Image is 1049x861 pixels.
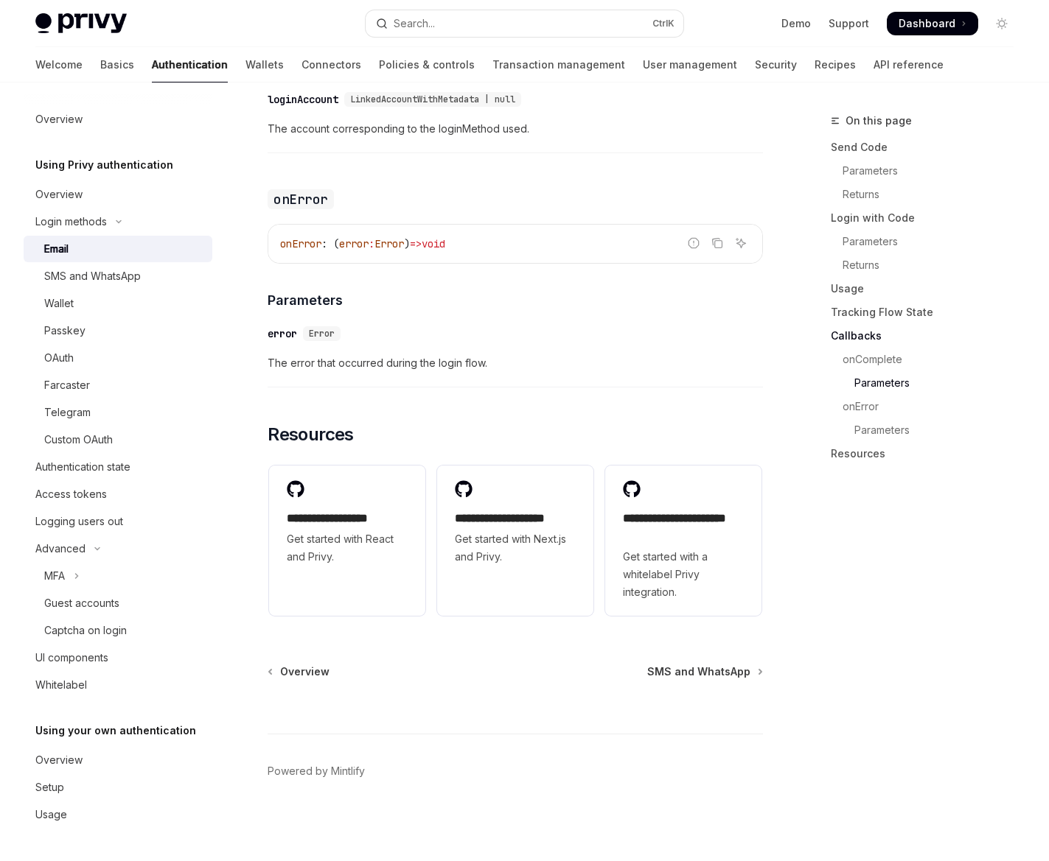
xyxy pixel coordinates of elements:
[24,345,212,371] a: OAuth
[280,664,330,679] span: Overview
[831,230,1025,253] a: Parameters
[990,12,1014,35] button: Toggle dark mode
[44,267,141,285] div: SMS and WhatsApp
[339,237,369,250] span: error
[35,806,67,823] div: Usage
[24,399,212,426] a: Telegram
[35,110,83,128] div: Overview
[44,404,91,421] div: Telegram
[647,664,750,679] span: SMS and WhatsApp
[35,186,83,203] div: Overview
[899,16,955,31] span: Dashboard
[831,253,1025,277] a: Returns
[268,92,338,107] div: loginAccount
[321,237,339,250] span: : (
[831,324,1025,348] a: Callbacks
[35,751,83,769] div: Overview
[455,530,576,566] span: Get started with Next.js and Privy.
[410,237,422,250] span: =>
[35,13,127,34] img: light logo
[623,548,744,601] span: Get started with a whitelabel Privy integration.
[24,508,212,535] a: Logging users out
[831,183,1025,206] a: Returns
[831,418,1025,442] a: Parameters
[422,237,445,250] span: void
[24,236,212,262] a: Email
[24,454,212,480] a: Authentication state
[831,301,1025,324] a: Tracking Flow State
[829,16,869,31] a: Support
[24,208,212,235] button: Toggle Login methods section
[781,16,811,31] a: Demo
[24,317,212,344] a: Passkey
[492,47,625,82] a: Transaction management
[831,159,1025,183] a: Parameters
[44,594,119,612] div: Guest accounts
[35,722,196,739] h5: Using your own authentication
[269,664,330,679] a: Overview
[24,747,212,773] a: Overview
[24,106,212,133] a: Overview
[24,372,212,398] a: Farcaster
[44,376,90,394] div: Farcaster
[647,664,762,679] a: SMS and WhatsApp
[35,779,64,796] div: Setup
[302,47,361,82] a: Connectors
[35,458,130,476] div: Authentication state
[379,47,475,82] a: Policies & controls
[24,672,212,698] a: Whitelabel
[24,426,212,453] a: Custom OAuth
[280,237,321,250] span: onError
[268,189,334,209] code: onError
[731,233,750,253] button: Ask AI
[24,481,212,507] a: Access tokens
[309,328,335,340] span: Error
[831,395,1025,418] a: onError
[35,213,107,231] div: Login methods
[815,47,856,82] a: Recipes
[24,563,212,589] button: Toggle MFA section
[287,530,408,566] span: Get started with React and Privy.
[652,18,675,29] span: Ctrl K
[24,290,212,317] a: Wallet
[44,567,65,585] div: MFA
[708,233,727,253] button: Copy the contents from the code block
[35,156,173,174] h5: Using Privy authentication
[831,348,1025,371] a: onComplete
[24,535,212,562] button: Toggle Advanced section
[24,590,212,616] a: Guest accounts
[831,277,1025,301] a: Usage
[35,649,108,667] div: UI components
[44,431,113,449] div: Custom OAuth
[35,485,107,503] div: Access tokens
[24,774,212,801] a: Setup
[268,120,763,138] span: The account corresponding to the loginMethod used.
[44,240,69,258] div: Email
[831,442,1025,465] a: Resources
[369,237,374,250] span: :
[350,94,515,105] span: LinkedAccountWithMetadata | null
[44,622,127,639] div: Captcha on login
[846,112,912,130] span: On this page
[24,617,212,644] a: Captcha on login
[366,10,684,37] button: Open search
[831,371,1025,395] a: Parameters
[887,12,978,35] a: Dashboard
[100,47,134,82] a: Basics
[268,326,297,341] div: error
[755,47,797,82] a: Security
[268,290,343,310] span: Parameters
[44,349,74,367] div: OAuth
[24,263,212,289] a: SMS and WhatsApp
[404,237,410,250] span: )
[268,764,365,779] a: Powered by Mintlify
[152,47,228,82] a: Authentication
[35,513,123,530] div: Logging users out
[394,15,435,32] div: Search...
[35,540,86,558] div: Advanced
[374,237,404,250] span: Error
[24,644,212,671] a: UI components
[831,136,1025,159] a: Send Code
[245,47,284,82] a: Wallets
[268,423,354,446] span: Resources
